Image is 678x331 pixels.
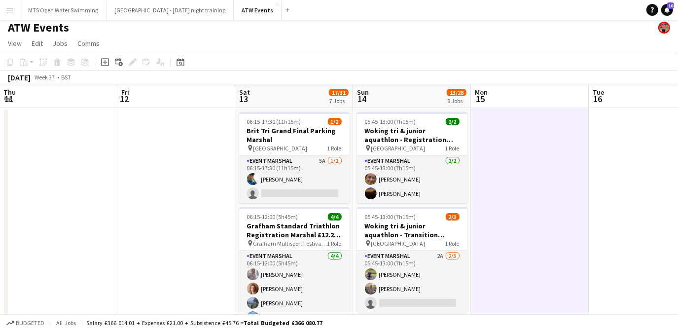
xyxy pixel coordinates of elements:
[356,93,369,105] span: 14
[61,74,71,81] div: BST
[357,207,467,313] app-job-card: 05:45-13:00 (7h15m)2/3Woking tri & junior aquathlon - Transition marshal [GEOGRAPHIC_DATA]1 RoleE...
[8,73,31,82] div: [DATE]
[2,93,16,105] span: 11
[244,319,322,327] span: Total Budgeted £366 080.77
[357,155,467,203] app-card-role: Event Marshal2/205:45-13:00 (7h15m)[PERSON_NAME][PERSON_NAME]
[239,155,350,203] app-card-role: Event Marshal5A1/206:15-17:30 (11h15m)[PERSON_NAME]
[357,221,467,239] h3: Woking tri & junior aquathlon - Transition marshal
[239,207,350,327] app-job-card: 06:15-12:00 (5h45m)4/4Grafham Standard Triathlon Registration Marshal £12.21 if over 21 per hour ...
[77,39,100,48] span: Comms
[234,0,282,20] button: ATW Events
[667,2,674,9] span: 10
[3,88,16,97] span: Thu
[446,213,460,221] span: 2/3
[658,22,670,34] app-user-avatar: ATW Racemakers
[121,88,129,97] span: Fri
[33,74,57,81] span: Week 37
[8,20,69,35] h1: ATW Events
[239,126,350,144] h3: Brit Tri Grand Final Parking Marshal
[371,240,426,247] span: [GEOGRAPHIC_DATA]
[371,145,426,152] span: [GEOGRAPHIC_DATA]
[247,213,298,221] span: 06:15-12:00 (5h45m)
[107,0,234,20] button: [GEOGRAPHIC_DATA] - [DATE] night training
[327,240,342,247] span: 1 Role
[239,221,350,239] h3: Grafham Standard Triathlon Registration Marshal £12.21 if over 21 per hour
[20,0,107,20] button: MTS Open Water Swimming
[475,88,488,97] span: Mon
[661,4,673,16] a: 10
[447,97,466,105] div: 8 Jobs
[86,319,322,327] div: Salary £366 014.01 + Expenses £21.00 + Subsistence £45.76 =
[16,320,44,327] span: Budgeted
[329,89,349,96] span: 17/31
[357,251,467,313] app-card-role: Event Marshal2A2/305:45-13:00 (7h15m)[PERSON_NAME][PERSON_NAME]
[239,112,350,203] app-job-card: 06:15-17:30 (11h15m)1/2Brit Tri Grand Final Parking Marshal [GEOGRAPHIC_DATA]1 RoleEvent Marshal5...
[8,39,22,48] span: View
[239,88,250,97] span: Sat
[445,145,460,152] span: 1 Role
[446,118,460,125] span: 2/2
[327,145,342,152] span: 1 Role
[239,251,350,327] app-card-role: Event Marshal4/406:15-12:00 (5h45m)[PERSON_NAME][PERSON_NAME][PERSON_NAME][PERSON_NAME]
[4,37,26,50] a: View
[73,37,104,50] a: Comms
[5,318,46,329] button: Budgeted
[253,240,327,247] span: Grafham Multisport Festival (Pay includes free ATW race entry)
[247,118,301,125] span: 06:15-17:30 (11h15m)
[357,126,467,144] h3: Woking tri & junior aquathlon - Registration marshal
[328,213,342,221] span: 4/4
[328,118,342,125] span: 1/2
[591,93,604,105] span: 16
[357,88,369,97] span: Sun
[357,112,467,203] app-job-card: 05:45-13:00 (7h15m)2/2Woking tri & junior aquathlon - Registration marshal [GEOGRAPHIC_DATA]1 Rol...
[28,37,47,50] a: Edit
[445,240,460,247] span: 1 Role
[53,39,68,48] span: Jobs
[32,39,43,48] span: Edit
[329,97,348,105] div: 7 Jobs
[253,145,308,152] span: [GEOGRAPHIC_DATA]
[447,89,466,96] span: 13/28
[365,118,416,125] span: 05:45-13:00 (7h15m)
[593,88,604,97] span: Tue
[120,93,129,105] span: 12
[49,37,71,50] a: Jobs
[238,93,250,105] span: 13
[473,93,488,105] span: 15
[365,213,416,221] span: 05:45-13:00 (7h15m)
[54,319,78,327] span: All jobs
